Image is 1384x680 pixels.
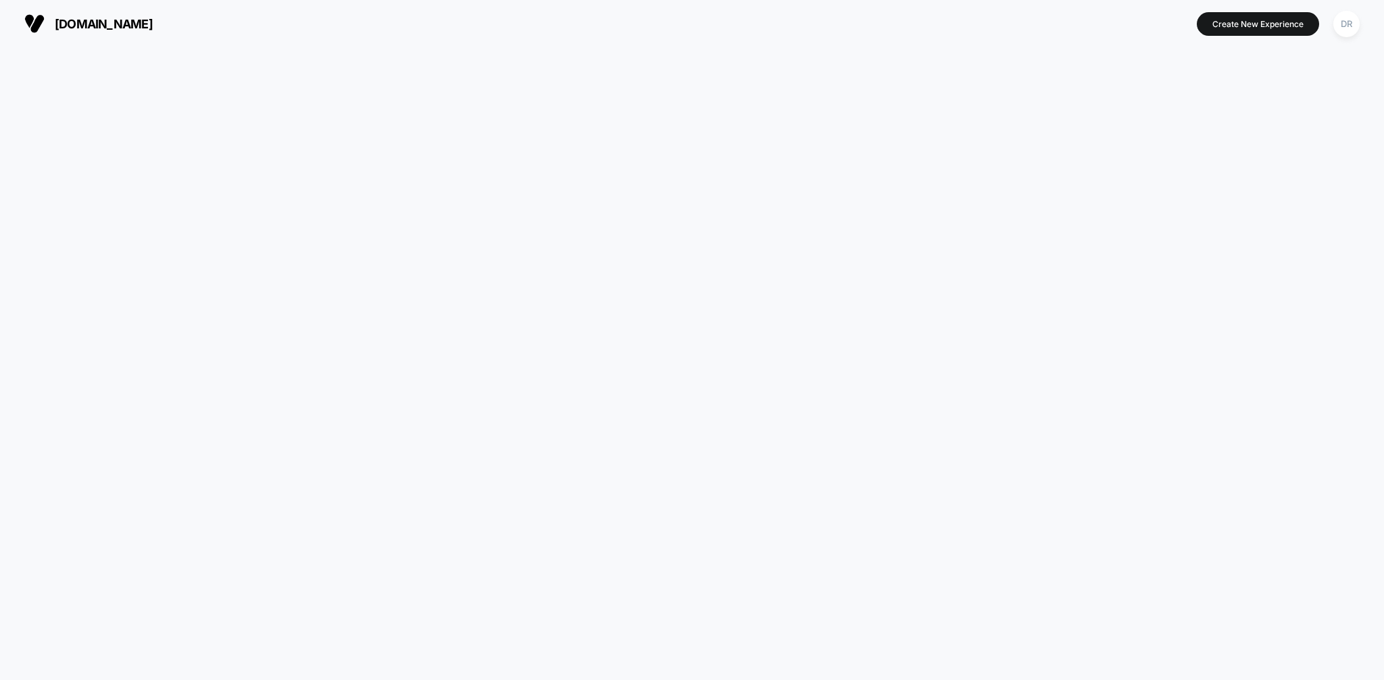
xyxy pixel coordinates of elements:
img: Visually logo [24,14,45,34]
span: [DOMAIN_NAME] [55,17,153,31]
div: DR [1333,11,1360,37]
button: DR [1329,10,1364,38]
button: [DOMAIN_NAME] [20,13,157,34]
button: Create New Experience [1197,12,1319,36]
